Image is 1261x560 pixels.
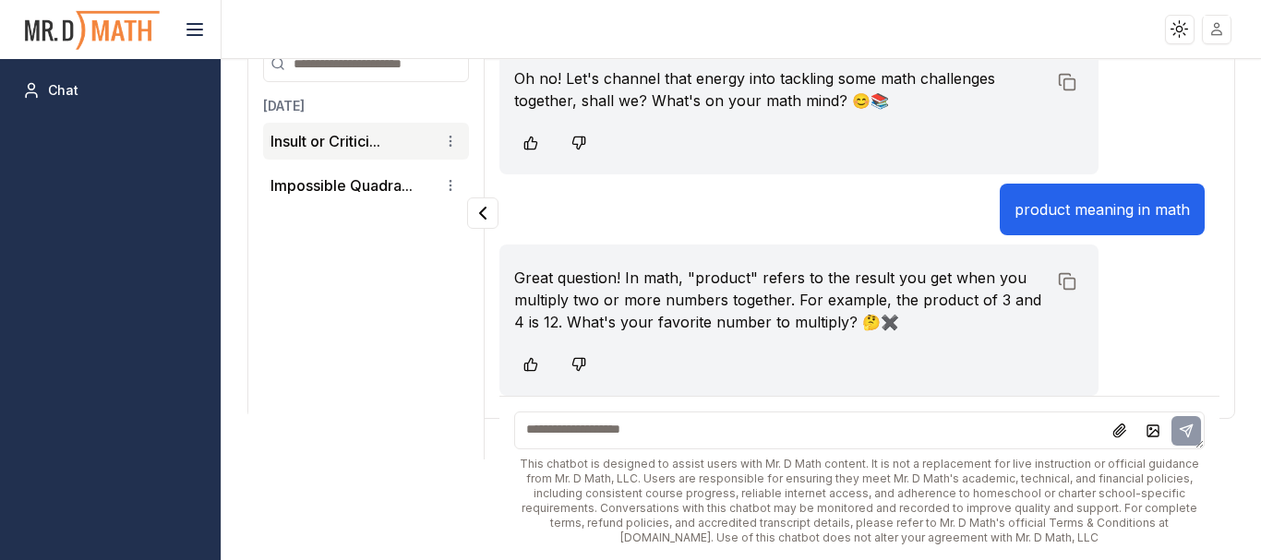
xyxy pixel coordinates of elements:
[514,67,1047,112] p: Oh no! Let's channel that energy into tackling some math challenges together, shall we? What's on...
[514,267,1047,333] p: Great question! In math, "product" refers to the result you get when you multiply two or more num...
[439,174,462,197] button: Conversation options
[514,457,1205,545] div: This chatbot is designed to assist users with Mr. D Math content. It is not a replacement for liv...
[15,74,206,107] a: Chat
[439,130,462,152] button: Conversation options
[467,197,498,229] button: Collapse panel
[23,6,162,54] img: PromptOwl
[48,81,78,100] span: Chat
[270,130,380,152] button: Insult or Critici...
[1204,16,1231,42] img: placeholder-user.jpg
[1015,198,1190,220] p: product meaning in math
[270,174,413,197] button: Impossible Quadra...
[263,97,469,115] h3: [DATE]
